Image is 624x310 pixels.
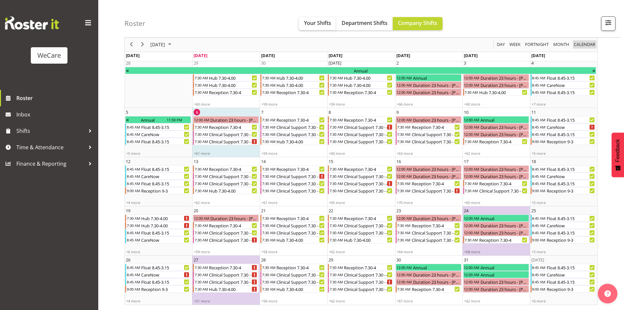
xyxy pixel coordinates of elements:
[396,173,412,179] div: 12:00 AM
[299,17,336,30] button: Your Shifts
[208,173,258,179] div: Clinical Support 7.30 - 4
[531,138,596,145] div: Reception 9-3 Begin From Saturday, October 11, 2025 at 9:00:00 AM GMT+13:00 Ends At Saturday, Oct...
[412,89,461,95] div: Duration 23 hours - [PERSON_NAME]
[463,89,529,96] div: Hub 7.30-4.00 Begin From Friday, October 3, 2025 at 7:30:00 AM GMT+13:00 Ends At Friday, October ...
[573,41,596,49] span: calendar
[546,166,596,172] div: Float 8.45-3.15
[329,116,343,123] div: 7:30 AM
[328,200,394,205] div: +65 more
[193,81,259,89] div: Hub 7.30-4.00 Begin From Monday, September 29, 2025 at 7:30:00 AM GMT+13:00 Ends At Monday, Septe...
[261,166,276,172] div: 7:30 AM
[192,59,260,108] td: Monday, September 29, 2025
[329,124,343,130] div: 7:30 AM
[5,16,59,30] img: Rosterit website logo
[463,131,529,138] div: Duration 23 hours - Penny Clyne-Moffat Begin From Friday, October 10, 2025 at 12:00:00 AM GMT+13:...
[396,116,462,123] div: Duration 23 hours - Zephy Bennett Begin From Thursday, October 9, 2025 at 12:00:00 AM GMT+13:00 E...
[261,187,276,194] div: 7:30 AM
[194,131,208,137] div: 7:30 AM
[411,131,461,137] div: Clinical Support 7.30 - 4
[148,38,175,52] div: October 2025
[463,102,530,107] div: +60 more
[276,89,326,95] div: Reception 7.30-4
[329,187,343,194] div: 7:30 AM
[463,131,480,137] div: 12:00 AM
[532,138,546,145] div: 9:00 AM
[129,116,166,123] div: Annual
[327,108,395,157] td: Wednesday, October 8, 2025
[126,124,141,130] div: 8:45 AM
[328,165,394,173] div: Reception 7.30-4 Begin From Wednesday, October 15, 2025 at 7:30:00 AM GMT+13:00 Ends At Wednesday...
[411,180,461,187] div: Reception 7.30-4
[327,157,395,206] td: Wednesday, October 15, 2025
[276,166,326,172] div: Reception 7.30-4
[141,187,191,194] div: Reception 9-3
[329,166,343,172] div: 7:30 AM
[395,200,462,205] div: +70 more
[16,93,95,103] span: Roster
[276,116,326,123] div: Reception 7.30-4
[532,187,546,194] div: 9:00 AM
[194,89,208,95] div: 7:30 AM
[193,187,259,194] div: Hub 7.30-4.00 Begin From Monday, October 13, 2025 at 7:30:00 AM GMT+13:00 Ends At Monday, October...
[125,131,191,138] div: CareNow Begin From Sunday, October 5, 2025 at 8:45:00 AM GMT+13:00 Ends At Sunday, October 5, 202...
[532,166,546,172] div: 8:45 AM
[125,157,192,206] td: Sunday, October 12, 2025
[210,116,258,123] div: Duration 23 hours - [PERSON_NAME]
[480,131,529,137] div: Duration 23 hours - [PERSON_NAME]
[479,138,529,145] div: Reception 7.30-4
[343,187,393,194] div: Clinical Support 7.30 - 4
[194,124,208,130] div: 7:30 AM
[125,187,191,194] div: Reception 9-3 Begin From Sunday, October 12, 2025 at 9:00:00 AM GMT+13:00 Ends At Sunday, October...
[328,187,394,194] div: Clinical Support 7.30 - 4 Begin From Wednesday, October 15, 2025 at 7:30:00 AM GMT+13:00 Ends At ...
[530,102,597,107] div: +7 more
[276,74,326,81] div: Hub 7.30-4.00
[412,116,461,123] div: Duration 23 hours - [PERSON_NAME]
[496,41,506,49] button: Timeline Day
[193,74,259,81] div: Hub 7.30-4.00 Begin From Monday, September 29, 2025 at 7:30:00 AM GMT+13:00 Ends At Monday, Septe...
[532,116,546,123] div: 8:45 AM
[125,180,191,187] div: Float 8.45-3.15 Begin From Sunday, October 12, 2025 at 8:45:00 AM GMT+13:00 Ends At Sunday, Octob...
[532,173,546,179] div: 8:45 AM
[192,157,260,206] td: Monday, October 13, 2025
[396,187,462,194] div: Clinical Support 7.30 - 4 Begin From Thursday, October 16, 2025 at 7:30:00 AM GMT+13:00 Ends At T...
[396,74,462,81] div: Annual Begin From Thursday, October 2, 2025 at 12:00:00 AM GMT+13:00 Ends At Thursday, October 2,...
[343,180,393,187] div: Clinical Support 7.30 - 4
[395,108,463,157] td: Thursday, October 9, 2025
[150,41,166,49] span: [DATE]
[141,173,191,179] div: CareNow
[532,82,546,88] div: 8:45 AM
[194,166,208,172] div: 7:30 AM
[126,38,137,52] div: previous period
[463,123,529,131] div: Duration 23 hours - Samantha Poultney Begin From Friday, October 10, 2025 at 12:00:00 AM GMT+13:0...
[343,74,393,81] div: Hub 7.30-4.00
[411,187,461,194] div: Clinical Support 7.30 - 4
[193,180,259,187] div: Clinical Support 7.30 - 4 Begin From Monday, October 13, 2025 at 7:30:00 AM GMT+13:00 Ends At Mon...
[546,82,596,88] div: CareNow
[194,187,208,194] div: 7:30 AM
[193,89,259,96] div: Reception 7.30-4 Begin From Monday, September 29, 2025 at 7:30:00 AM GMT+13:00 Ends At Monday, Se...
[208,82,258,88] div: Hub 7.30-4.00
[328,180,394,187] div: Clinical Support 7.30 - 4 Begin From Wednesday, October 15, 2025 at 7:30:00 AM GMT+13:00 Ends At ...
[166,116,182,123] div: 11:59 PM
[261,131,276,137] div: 7:30 AM
[343,166,393,172] div: Reception 7.30-4
[396,131,462,138] div: Clinical Support 7.30 - 4 Begin From Thursday, October 9, 2025 at 7:30:00 AM GMT+13:00 Ends At Th...
[412,74,461,81] div: Annual
[260,138,326,145] div: Hub 7.30-4.00 Begin From Tuesday, October 7, 2025 at 7:30:00 AM GMT+13:00 Ends At Tuesday, Octobe...
[260,187,326,194] div: Clinical Support 7.30 - 4 Begin From Tuesday, October 14, 2025 at 7:30:00 AM GMT+13:00 Ends At Tu...
[480,116,529,123] div: Annual
[612,133,624,177] button: Feedback - Show survey
[125,59,192,108] td: Sunday, September 28, 2025
[531,131,596,138] div: Float 8.45-3.15 Begin From Saturday, October 11, 2025 at 8:45:00 AM GMT+13:00 Ends At Saturday, O...
[396,82,412,88] div: 12:00 AM
[16,110,95,119] span: Inbox
[412,173,461,179] div: Duration 23 hours - [PERSON_NAME]
[261,89,276,95] div: 7:30 AM
[412,166,461,172] div: Duration 23 hours - [PERSON_NAME]
[261,82,276,88] div: 7:30 AM
[480,82,529,88] div: Duration 23 hours - [PERSON_NAME]
[141,138,191,145] div: Float 8.45-3.15
[463,151,530,156] div: +62 more
[463,200,530,205] div: +65 more
[276,180,326,187] div: Clinical Support 7.30 - 4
